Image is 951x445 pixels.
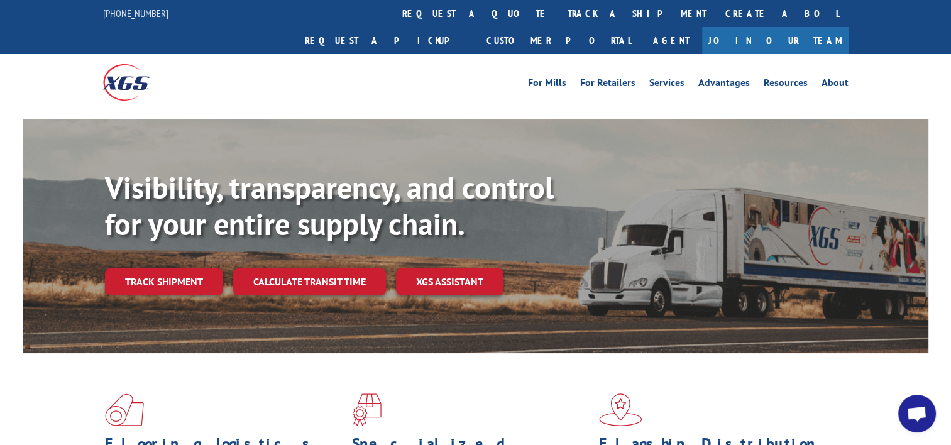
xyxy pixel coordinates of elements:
[898,395,936,432] div: Open chat
[105,168,554,243] b: Visibility, transparency, and control for your entire supply chain.
[103,7,168,19] a: [PHONE_NUMBER]
[477,27,640,54] a: Customer Portal
[599,393,642,426] img: xgs-icon-flagship-distribution-model-red
[105,268,223,295] a: Track shipment
[295,27,477,54] a: Request a pickup
[649,78,684,92] a: Services
[698,78,750,92] a: Advantages
[764,78,808,92] a: Resources
[640,27,702,54] a: Agent
[702,27,849,54] a: Join Our Team
[233,268,386,295] a: Calculate transit time
[396,268,503,295] a: XGS ASSISTANT
[822,78,849,92] a: About
[352,393,382,426] img: xgs-icon-focused-on-flooring-red
[528,78,566,92] a: For Mills
[580,78,635,92] a: For Retailers
[105,393,144,426] img: xgs-icon-total-supply-chain-intelligence-red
